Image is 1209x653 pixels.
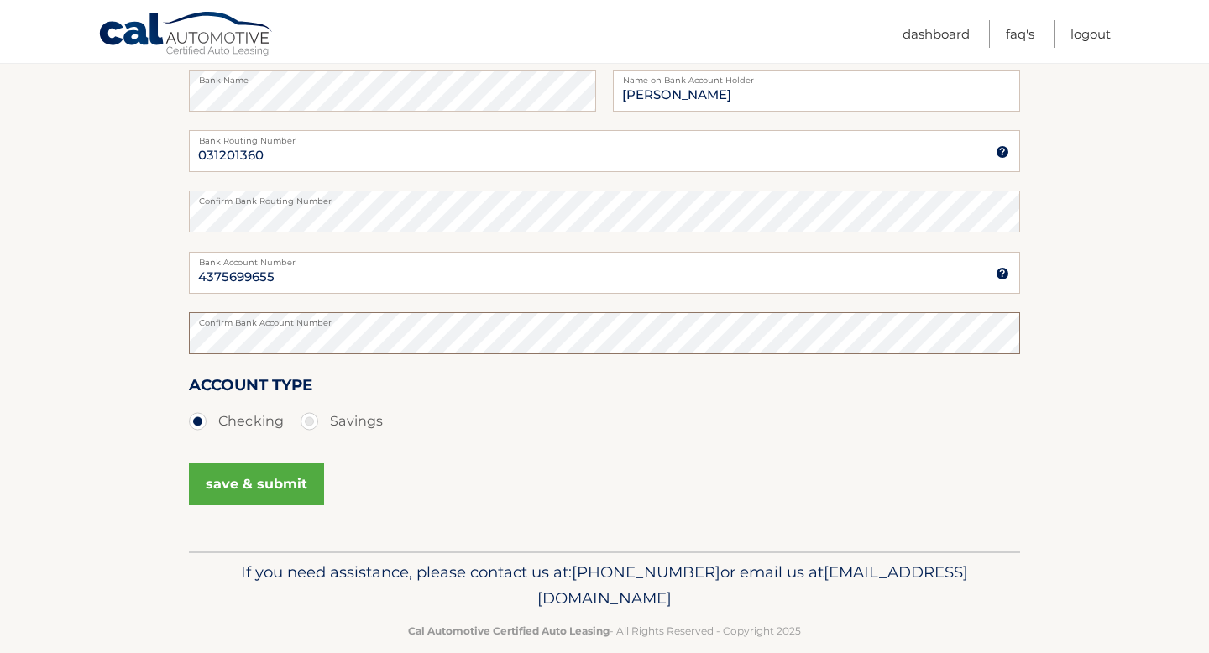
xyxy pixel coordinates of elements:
[189,130,1020,172] input: Bank Routing Number
[903,20,970,48] a: Dashboard
[1070,20,1111,48] a: Logout
[189,252,1020,265] label: Bank Account Number
[996,145,1009,159] img: tooltip.svg
[189,191,1020,204] label: Confirm Bank Routing Number
[613,70,1020,112] input: Name on Account (Account Holder Name)
[189,130,1020,144] label: Bank Routing Number
[189,405,284,438] label: Checking
[189,373,312,404] label: Account Type
[189,70,596,83] label: Bank Name
[189,252,1020,294] input: Bank Account Number
[1006,20,1034,48] a: FAQ's
[996,267,1009,280] img: tooltip.svg
[613,70,1020,83] label: Name on Bank Account Holder
[189,312,1020,326] label: Confirm Bank Account Number
[572,562,720,582] span: [PHONE_NUMBER]
[200,559,1009,613] p: If you need assistance, please contact us at: or email us at
[189,463,324,505] button: save & submit
[200,622,1009,640] p: - All Rights Reserved - Copyright 2025
[98,11,275,60] a: Cal Automotive
[301,405,383,438] label: Savings
[408,624,610,637] strong: Cal Automotive Certified Auto Leasing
